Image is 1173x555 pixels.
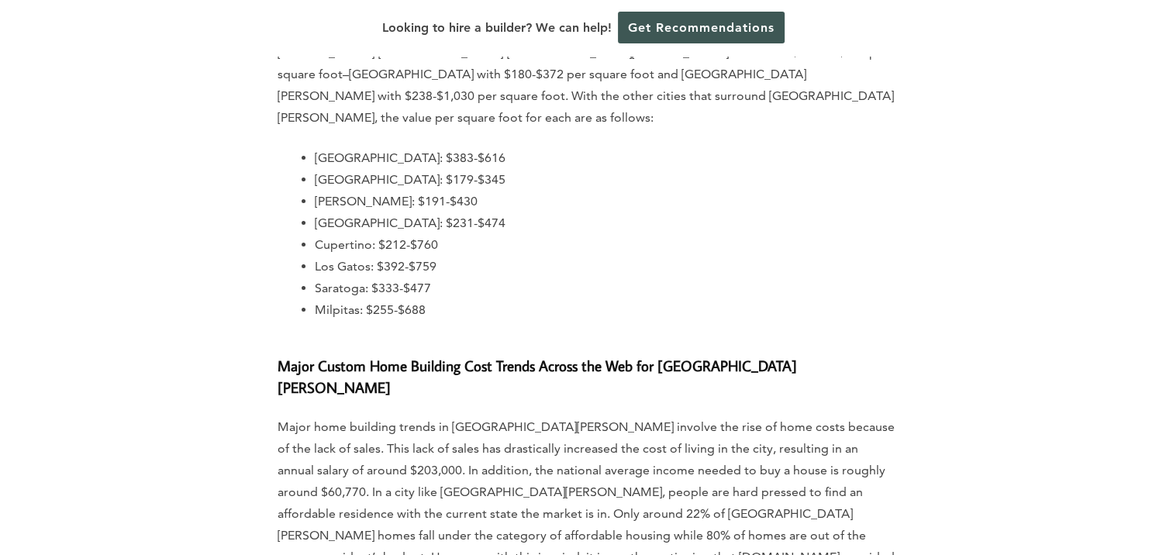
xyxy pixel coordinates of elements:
[278,340,896,399] h4: Major Custom Home Building Cost Trends Across the Web for [GEOGRAPHIC_DATA][PERSON_NAME]
[315,277,896,299] li: Saratoga: $333-$477
[315,212,896,234] li: [GEOGRAPHIC_DATA]: $231-$474
[315,234,896,256] li: Cupertino: $212-$760
[315,299,896,321] li: Milpitas: $255-$688
[315,191,896,212] li: [PERSON_NAME]: $191-$430
[315,147,896,169] li: [GEOGRAPHIC_DATA]: $383-$616
[315,256,896,277] li: Los Gatos: $392-$759
[618,12,785,43] a: Get Recommendations
[315,169,896,191] li: [GEOGRAPHIC_DATA]: $179-$345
